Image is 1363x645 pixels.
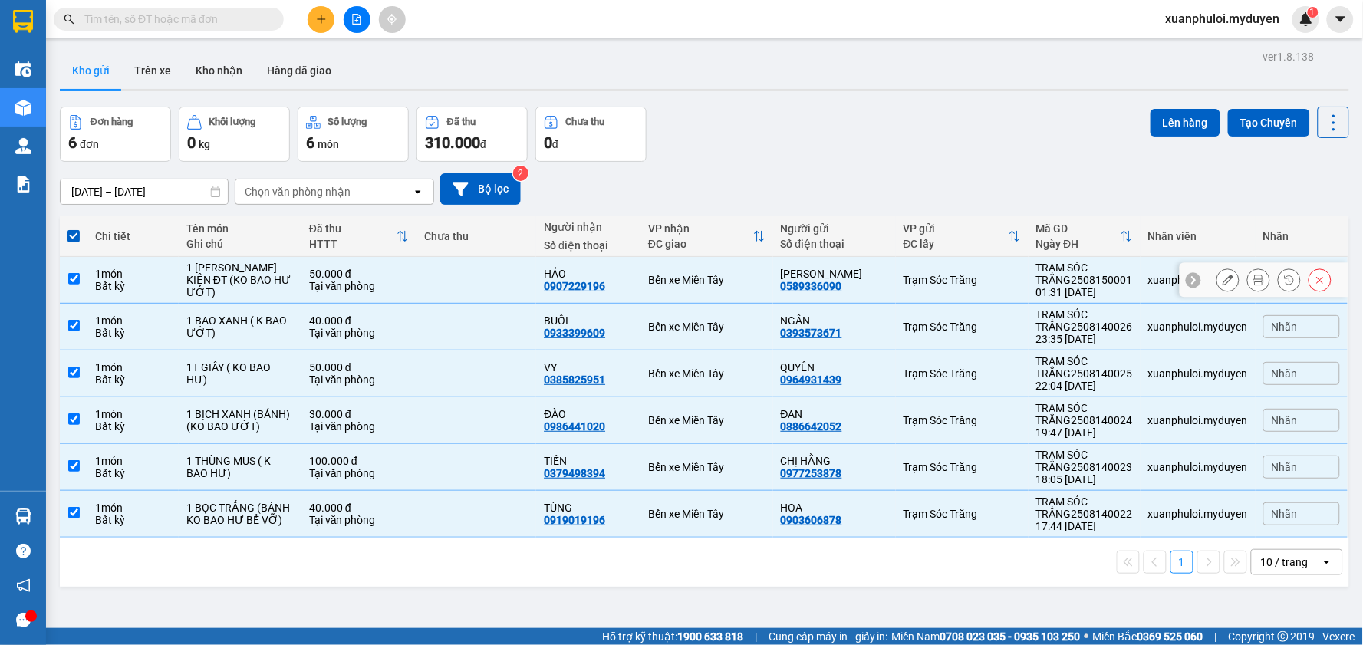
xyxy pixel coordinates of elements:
[781,467,842,479] div: 0977253878
[544,467,605,479] div: 0379498394
[602,628,743,645] span: Hỗ trợ kỹ thuật:
[15,100,31,116] img: warehouse-icon
[904,321,1021,333] div: Trạm Sóc Trăng
[1036,222,1121,235] div: Mã GD
[416,107,528,162] button: Đã thu310.000đ
[95,280,171,292] div: Bất kỳ
[544,420,605,433] div: 0986441020
[1272,367,1298,380] span: Nhãn
[1036,333,1133,345] div: 23:35 [DATE]
[904,461,1021,473] div: Trạm Sóc Trăng
[186,455,294,479] div: 1 THÙNG MUS ( K BAO HƯ)
[309,408,409,420] div: 30.000 đ
[648,274,765,286] div: Bến xe Miền Tây
[60,107,171,162] button: Đơn hàng6đơn
[1299,12,1313,26] img: icon-new-feature
[309,514,409,526] div: Tại văn phòng
[544,239,633,252] div: Số điện thoại
[1036,449,1133,473] div: TRẠM SÓC TRĂNG2508140023
[781,222,888,235] div: Người gửi
[648,414,765,426] div: Bến xe Miền Tây
[1148,230,1248,242] div: Nhân viên
[781,327,842,339] div: 0393573671
[412,186,424,198] svg: open
[95,514,171,526] div: Bất kỳ
[255,52,344,89] button: Hàng đã giao
[648,367,765,380] div: Bến xe Miền Tây
[544,314,633,327] div: BUỐI
[648,461,765,473] div: Bến xe Miền Tây
[1272,508,1298,520] span: Nhãn
[16,544,31,558] span: question-circle
[781,420,842,433] div: 0886642052
[199,138,210,150] span: kg
[95,420,171,433] div: Bất kỳ
[1036,308,1133,333] div: TRẠM SÓC TRĂNG2508140026
[209,117,256,127] div: Khối lượng
[309,268,409,280] div: 50.000 đ
[480,138,486,150] span: đ
[1215,628,1217,645] span: |
[84,11,265,28] input: Tìm tên, số ĐT hoặc mã đơn
[186,314,294,339] div: 1 BAO XANH ( K BAO ƯỚT)
[309,420,409,433] div: Tại văn phòng
[1036,355,1133,380] div: TRẠM SÓC TRĂNG2508140025
[306,133,314,152] span: 6
[544,374,605,386] div: 0385825951
[904,508,1021,520] div: Trạm Sóc Trăng
[309,327,409,339] div: Tại văn phòng
[1148,367,1248,380] div: xuanphuloi.myduyen
[1148,508,1248,520] div: xuanphuloi.myduyen
[425,133,480,152] span: 310.000
[1148,321,1248,333] div: xuanphuloi.myduyen
[424,230,528,242] div: Chưa thu
[544,268,633,280] div: HẢO
[1321,556,1333,568] svg: open
[186,222,294,235] div: Tên món
[544,502,633,514] div: TÙNG
[186,502,294,526] div: 1 BỌC TRẮNG (BÁNH KO BAO HƯ BỂ VỠ)
[781,238,888,250] div: Số điện thoại
[1278,631,1289,642] span: copyright
[1263,230,1340,242] div: Nhãn
[1272,414,1298,426] span: Nhãn
[1228,109,1310,137] button: Tạo Chuyến
[1137,630,1203,643] strong: 0369 525 060
[15,138,31,154] img: warehouse-icon
[781,268,888,280] div: ANH GIANG
[566,117,605,127] div: Chưa thu
[940,630,1081,643] strong: 0708 023 035 - 0935 103 250
[15,61,31,77] img: warehouse-icon
[1036,495,1133,520] div: TRẠM SÓC TRĂNG2508140022
[648,508,765,520] div: Bến xe Miền Tây
[544,133,552,152] span: 0
[187,133,196,152] span: 0
[95,408,171,420] div: 1 món
[904,274,1021,286] div: Trạm Sóc Trăng
[186,262,294,298] div: 1 BAO LINH KIỆN ĐT (KO BAO HƯ ƯỚT)
[535,107,647,162] button: Chưa thu0đ
[95,361,171,374] div: 1 món
[15,508,31,525] img: warehouse-icon
[318,138,339,150] span: món
[64,14,74,25] span: search
[544,514,605,526] div: 0919019196
[15,95,166,151] span: Trạm Sóc Trăng
[147,38,255,49] span: TP.HCM -SÓC TRĂNG
[1036,473,1133,485] div: 18:05 [DATE]
[781,408,888,420] div: ĐAN
[1170,551,1193,574] button: 1
[781,502,888,514] div: HOA
[781,280,842,292] div: 0589336090
[95,314,171,327] div: 1 món
[95,374,171,386] div: Bất kỳ
[68,133,77,152] span: 6
[91,117,133,127] div: Đơn hàng
[1148,461,1248,473] div: xuanphuloi.myduyen
[781,314,888,327] div: NGÂN
[122,52,183,89] button: Trên xe
[1334,12,1348,26] span: caret-down
[1036,520,1133,532] div: 17:44 [DATE]
[179,107,290,162] button: Khối lượng0kg
[95,455,171,467] div: 1 món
